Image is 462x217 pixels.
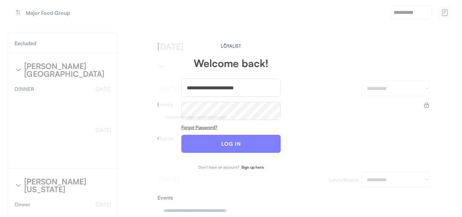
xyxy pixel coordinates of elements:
[194,58,268,68] div: Welcome back!
[241,165,264,170] strong: Sign up here
[220,43,242,48] img: Main.svg
[181,124,217,130] u: Forgot Password?
[198,165,239,169] div: Don't have an account?
[181,135,281,153] button: LOG IN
